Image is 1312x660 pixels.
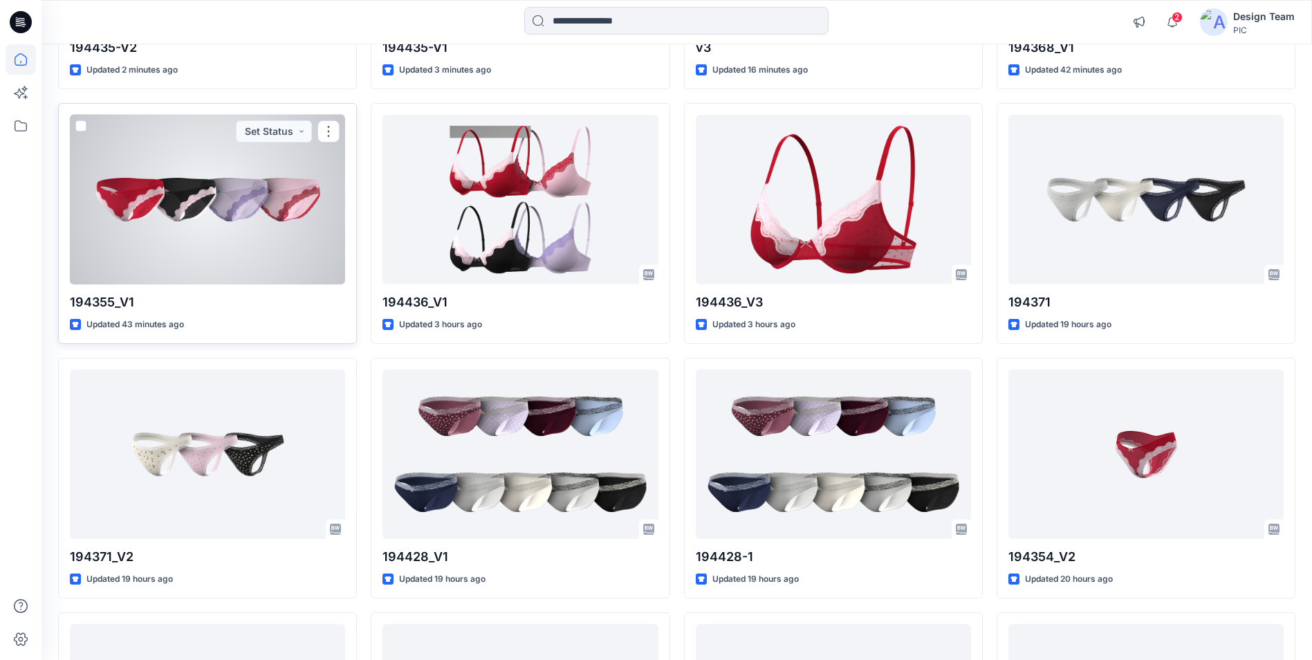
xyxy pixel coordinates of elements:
p: 194435-V1 [382,38,658,57]
p: 194368_V1 [1008,38,1284,57]
a: 194436_V1 [382,115,658,284]
p: v3 [696,38,971,57]
p: Updated 19 hours ago [1025,318,1111,332]
p: Updated 2 minutes ago [86,63,178,77]
p: 194436_V3 [696,293,971,312]
p: 194435-V2 [70,38,345,57]
a: 194428_V1 [382,369,658,539]
p: Updated 3 minutes ago [399,63,491,77]
div: PIC [1233,25,1295,35]
a: 194371_V2 [70,369,345,539]
img: avatar [1200,8,1228,36]
a: 194355_V1 [70,115,345,284]
span: 2 [1172,12,1183,23]
p: 194371 [1008,293,1284,312]
p: 194354_V2 [1008,547,1284,567]
p: 194436_V1 [382,293,658,312]
p: 194371_V2 [70,547,345,567]
p: Updated 43 minutes ago [86,318,184,332]
p: 194428_V1 [382,547,658,567]
p: Updated 19 hours ago [399,572,486,587]
p: Updated 19 hours ago [86,572,173,587]
a: 194436_V3 [696,115,971,284]
a: 194428-1 [696,369,971,539]
p: Updated 16 minutes ago [712,63,808,77]
p: 194428-1 [696,547,971,567]
a: 194354_V2 [1008,369,1284,539]
p: 194355_V1 [70,293,345,312]
p: Updated 3 hours ago [712,318,795,332]
p: Updated 20 hours ago [1025,572,1113,587]
a: 194371 [1008,115,1284,284]
div: Design Team [1233,8,1295,25]
p: Updated 3 hours ago [399,318,482,332]
p: Updated 19 hours ago [712,572,799,587]
p: Updated 42 minutes ago [1025,63,1122,77]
